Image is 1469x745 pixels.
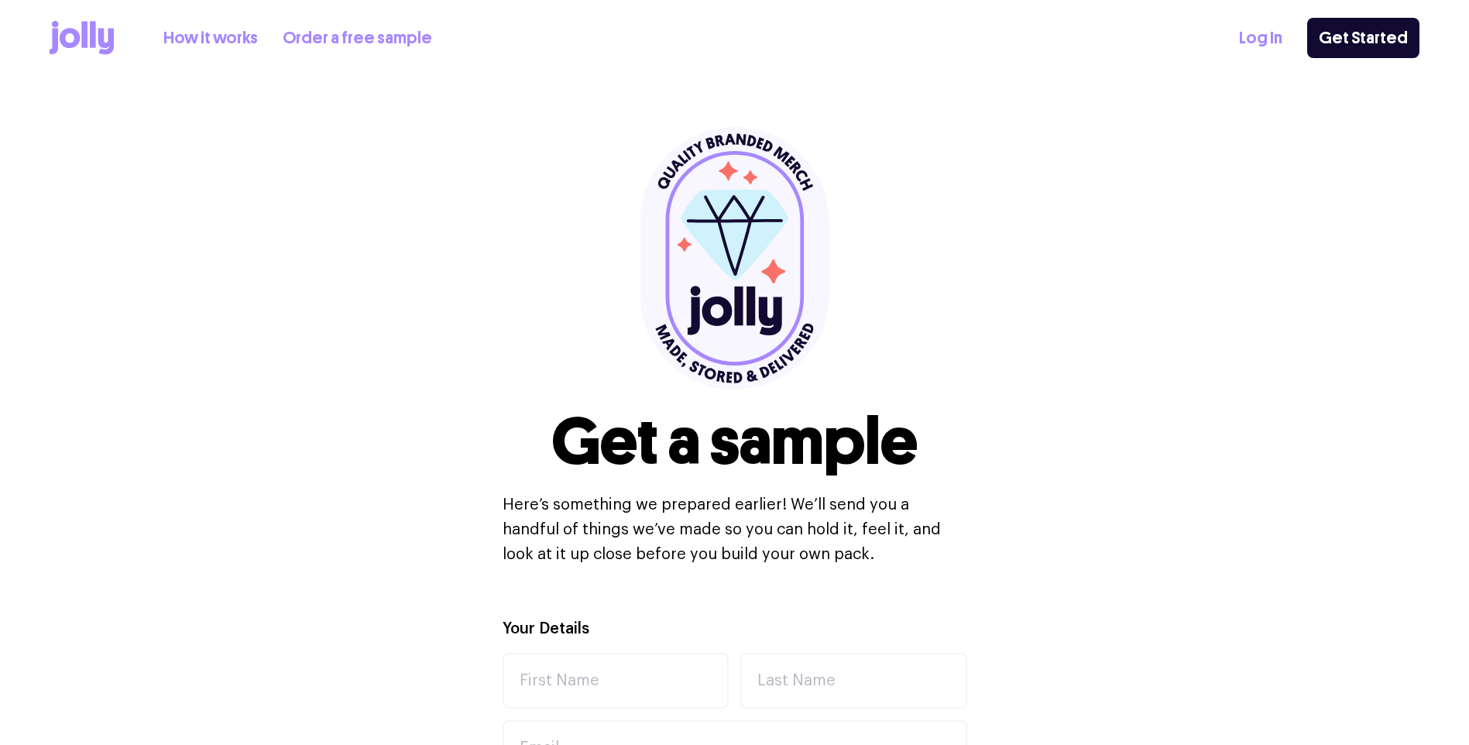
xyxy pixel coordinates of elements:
[503,618,589,640] label: Your Details
[551,409,918,474] h1: Get a sample
[503,493,967,567] p: Here’s something we prepared earlier! We’ll send you a handful of things we’ve made so you can ho...
[163,26,258,51] a: How it works
[1307,18,1419,58] a: Get Started
[1239,26,1282,51] a: Log In
[283,26,432,51] a: Order a free sample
